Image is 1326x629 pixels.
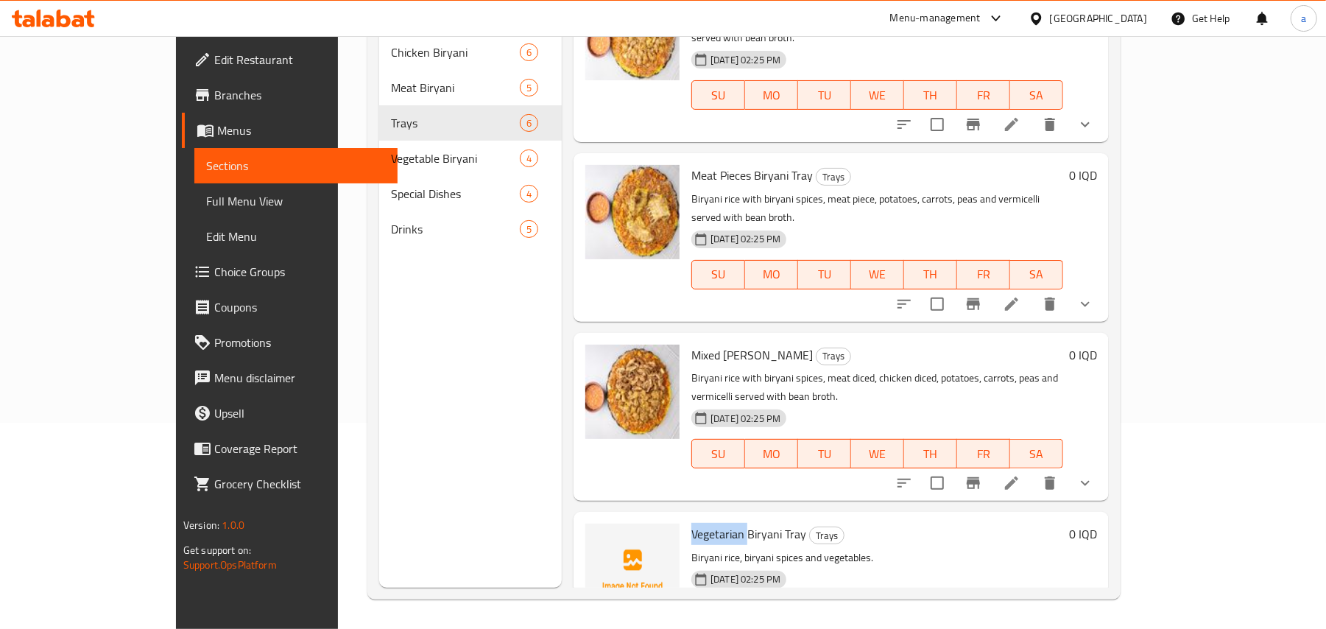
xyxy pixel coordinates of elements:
svg: Show Choices [1076,474,1094,492]
a: Edit Restaurant [182,42,398,77]
span: MO [751,264,792,285]
div: Trays6 [379,105,562,141]
div: Trays [391,114,520,132]
span: [DATE] 02:25 PM [705,572,786,586]
h6: 0 IQD [1069,524,1097,544]
button: WE [851,80,904,110]
span: FR [963,264,1004,285]
button: WE [851,439,904,468]
button: TU [798,439,851,468]
span: WE [857,264,898,285]
button: delete [1032,287,1068,322]
a: Sections [194,148,398,183]
svg: Show Choices [1076,116,1094,133]
button: FR [957,80,1010,110]
a: Menus [182,113,398,148]
span: Promotions [214,334,386,351]
button: FR [957,260,1010,289]
span: 1.0.0 [222,516,244,535]
span: 5 [521,222,537,236]
span: [DATE] 02:25 PM [705,53,786,67]
a: Upsell [182,396,398,431]
button: MO [745,260,798,289]
span: Menu disclaimer [214,369,386,387]
span: TU [804,443,845,465]
div: items [520,220,538,238]
img: Vegetarian Biryani Tray [585,524,680,618]
div: Meat Biryani5 [379,70,562,105]
a: Edit menu item [1003,116,1020,133]
div: Special Dishes4 [379,176,562,211]
a: Choice Groups [182,254,398,289]
button: TH [904,439,957,468]
a: Menu disclaimer [182,360,398,396]
span: 6 [521,116,537,130]
div: items [520,79,538,96]
div: items [520,150,538,167]
span: 4 [521,152,537,166]
button: MO [745,439,798,468]
span: Select to update [922,109,953,140]
p: Biryani rice with biryani spices, meat diced, chicken diced, potatoes, carrots, peas and vermicel... [691,369,1063,406]
span: Vegetarian Biryani Tray [691,523,806,545]
svg: Show Choices [1076,295,1094,313]
span: a [1301,10,1306,27]
span: TH [910,85,951,106]
span: Drinks [391,220,520,238]
span: WE [857,443,898,465]
span: Coupons [214,298,386,316]
span: Version: [183,516,219,535]
span: SU [698,443,739,465]
p: Biryani rice with biryani spices, meat piece, potatoes, carrots, peas and vermicelli served with ... [691,190,1063,227]
div: Trays [816,348,851,365]
span: Menus [217,122,386,139]
button: delete [1032,107,1068,142]
h6: 0 IQD [1069,165,1097,186]
a: Branches [182,77,398,113]
div: Vegetable Biryani [391,150,520,167]
button: SU [691,439,745,468]
button: SA [1010,260,1063,289]
div: [GEOGRAPHIC_DATA] [1050,10,1147,27]
span: TH [910,264,951,285]
span: Trays [817,169,850,186]
span: TU [804,264,845,285]
button: SU [691,260,745,289]
button: TU [798,80,851,110]
span: Trays [817,348,850,365]
a: Coverage Report [182,431,398,466]
div: Drinks5 [379,211,562,247]
div: items [520,114,538,132]
span: [DATE] 02:25 PM [705,412,786,426]
nav: Menu sections [379,29,562,253]
button: TU [798,260,851,289]
span: SU [698,264,739,285]
span: Special Dishes [391,185,520,203]
span: MO [751,85,792,106]
div: Trays [816,168,851,186]
span: TU [804,85,845,106]
div: items [520,185,538,203]
span: Select to update [922,468,953,499]
a: Full Menu View [194,183,398,219]
button: sort-choices [886,465,922,501]
button: TH [904,80,957,110]
span: 5 [521,81,537,95]
span: Sections [206,157,386,175]
span: Coverage Report [214,440,386,457]
span: Edit Menu [206,228,386,245]
span: Trays [810,527,844,544]
span: [DATE] 02:25 PM [705,232,786,246]
div: Chicken Biryani [391,43,520,61]
span: Upsell [214,404,386,422]
span: Mixed [PERSON_NAME] [691,344,813,366]
span: Full Menu View [206,192,386,210]
button: Branch-specific-item [956,107,991,142]
button: SU [691,80,745,110]
button: WE [851,260,904,289]
span: Meat Biryani [391,79,520,96]
a: Support.OpsPlatform [183,555,277,574]
span: Branches [214,86,386,104]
